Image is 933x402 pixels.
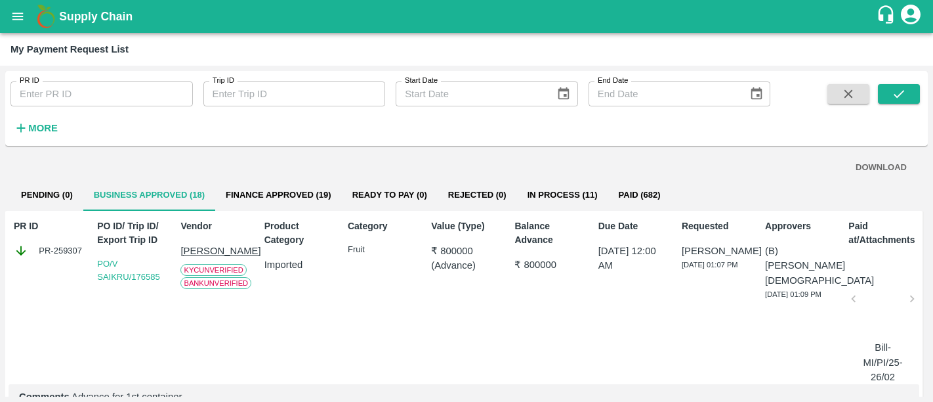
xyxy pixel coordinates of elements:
a: PO/V SAIKRU/176585 [97,259,159,282]
span: [DATE] 01:09 PM [765,290,821,298]
p: ₹ 800000 [431,244,502,258]
button: DOWNLOAD [850,156,912,179]
p: Imported [264,257,335,272]
div: My Payment Request List [10,41,129,58]
b: Supply Chain [59,10,133,23]
p: [DATE] 12:00 AM [598,244,669,273]
input: Enter Trip ID [203,81,386,106]
button: Ready To Pay (0) [342,179,438,211]
label: Trip ID [213,76,234,86]
p: [PERSON_NAME] [180,244,251,258]
button: Choose date [551,81,576,106]
p: Vendor [180,219,251,233]
p: Bill-MI/PI/25-26/02 [859,340,906,384]
input: End Date [589,81,739,106]
div: PR-259307 [14,244,85,258]
p: Requested [682,219,753,233]
button: Choose date [744,81,769,106]
button: Pending (0) [10,179,83,211]
p: Approvers [765,219,836,233]
button: Business Approved (18) [83,179,215,211]
p: Due Date [598,219,669,233]
div: customer-support [876,5,899,28]
p: ( Advance ) [431,258,502,273]
p: (B) [PERSON_NAME][DEMOGRAPHIC_DATA] [765,244,836,288]
p: PO ID/ Trip ID/ Export Trip ID [97,219,168,247]
label: PR ID [20,76,39,86]
input: Start Date [396,81,546,106]
button: In Process (11) [517,179,608,211]
button: open drawer [3,1,33,32]
span: KYC Unverified [180,264,246,276]
strong: More [28,123,58,133]
label: Start Date [405,76,438,86]
label: End Date [598,76,628,86]
p: Category [348,219,419,233]
button: Finance Approved (19) [215,179,342,211]
p: ₹ 800000 [514,257,585,272]
img: logo [33,3,59,30]
div: account of current user [899,3,923,30]
p: PR ID [14,219,85,233]
input: Enter PR ID [10,81,193,106]
p: Fruit [348,244,419,256]
p: Paid at/Attachments [848,219,919,247]
p: Value (Type) [431,219,502,233]
a: Supply Chain [59,7,876,26]
p: Balance Advance [514,219,585,247]
button: Paid (682) [608,179,671,211]
p: Product Category [264,219,335,247]
button: More [10,117,61,139]
span: Bank Unverified [180,277,251,289]
b: Comments [19,391,70,402]
p: [PERSON_NAME] [682,244,753,258]
span: [DATE] 01:07 PM [682,261,738,269]
button: Rejected (0) [438,179,517,211]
